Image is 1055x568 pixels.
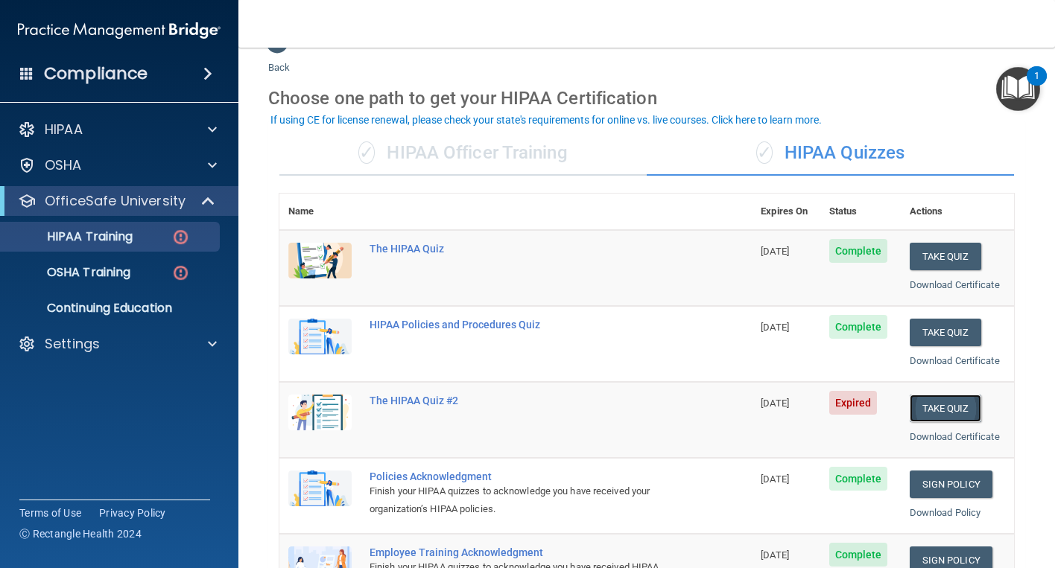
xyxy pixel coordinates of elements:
[370,546,677,558] div: Employee Training Acknowledgment
[171,264,190,282] img: danger-circle.6113f641.png
[761,322,789,333] span: [DATE]
[829,239,888,263] span: Complete
[829,467,888,491] span: Complete
[270,115,822,125] div: If using CE for license renewal, please check your state's requirements for online vs. live cours...
[45,121,83,138] p: HIPAA
[910,279,1000,290] a: Download Certificate
[18,156,217,174] a: OSHA
[279,131,647,176] div: HIPAA Officer Training
[10,265,130,280] p: OSHA Training
[996,67,1040,111] button: Open Resource Center, 1 new notification
[910,431,1000,442] a: Download Certificate
[910,507,981,518] a: Download Policy
[279,194,361,230] th: Name
[370,470,677,482] div: Policies Acknowledgment
[268,44,290,73] a: Back
[370,319,677,331] div: HIPAA Policies and Procedures Quiz
[761,398,789,409] span: [DATE]
[647,131,1014,176] div: HIPAA Quizzes
[18,335,217,353] a: Settings
[761,549,789,561] span: [DATE]
[756,141,773,164] span: ✓
[18,192,216,210] a: OfficeSafe University
[18,16,221,45] img: PMB logo
[18,121,217,138] a: HIPAA
[752,194,820,230] th: Expires On
[171,228,190,246] img: danger-circle.6113f641.png
[268,112,824,127] button: If using CE for license renewal, please check your state's requirements for online vs. live cours...
[19,505,81,520] a: Terms of Use
[910,243,981,270] button: Take Quiz
[820,194,901,230] th: Status
[901,194,1014,230] th: Actions
[829,543,888,567] span: Complete
[910,395,981,422] button: Take Quiz
[268,77,1025,120] div: Choose one path to get your HIPAA Certification
[370,482,677,518] div: Finish your HIPAA quizzes to acknowledge you have received your organization’s HIPAA policies.
[829,315,888,339] span: Complete
[910,470,992,498] a: Sign Policy
[10,301,213,316] p: Continuing Education
[1034,76,1039,95] div: 1
[829,391,878,415] span: Expired
[370,243,677,255] div: The HIPAA Quiz
[99,505,166,520] a: Privacy Policy
[910,355,1000,366] a: Download Certificate
[19,526,142,541] span: Ⓒ Rectangle Health 2024
[45,192,186,210] p: OfficeSafe University
[358,141,375,164] span: ✓
[761,473,789,485] span: [DATE]
[910,319,981,346] button: Take Quiz
[44,63,148,84] h4: Compliance
[370,395,677,406] div: The HIPAA Quiz #2
[45,335,100,353] p: Settings
[10,229,133,244] p: HIPAA Training
[761,246,789,257] span: [DATE]
[45,156,82,174] p: OSHA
